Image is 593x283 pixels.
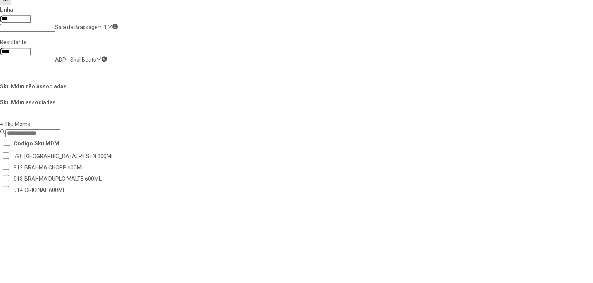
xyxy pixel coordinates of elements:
[13,185,23,195] td: 914
[13,138,33,148] th: Codigo
[24,185,114,195] td: ORIGINAL 600ML
[34,138,60,148] th: Sku MDM
[13,151,23,161] td: 790
[24,162,114,173] td: BRAHMA CHOPP 600ML
[55,57,96,63] nz-select-item: ADP - Skol Beats
[24,173,114,184] td: BRAHMA DUPLO MALTE 600ML
[13,173,23,184] td: 913
[55,24,107,30] nz-select-item: Sala de Brassagem 1
[13,162,23,173] td: 912
[24,151,114,161] td: [GEOGRAPHIC_DATA] PILSEN 600ML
